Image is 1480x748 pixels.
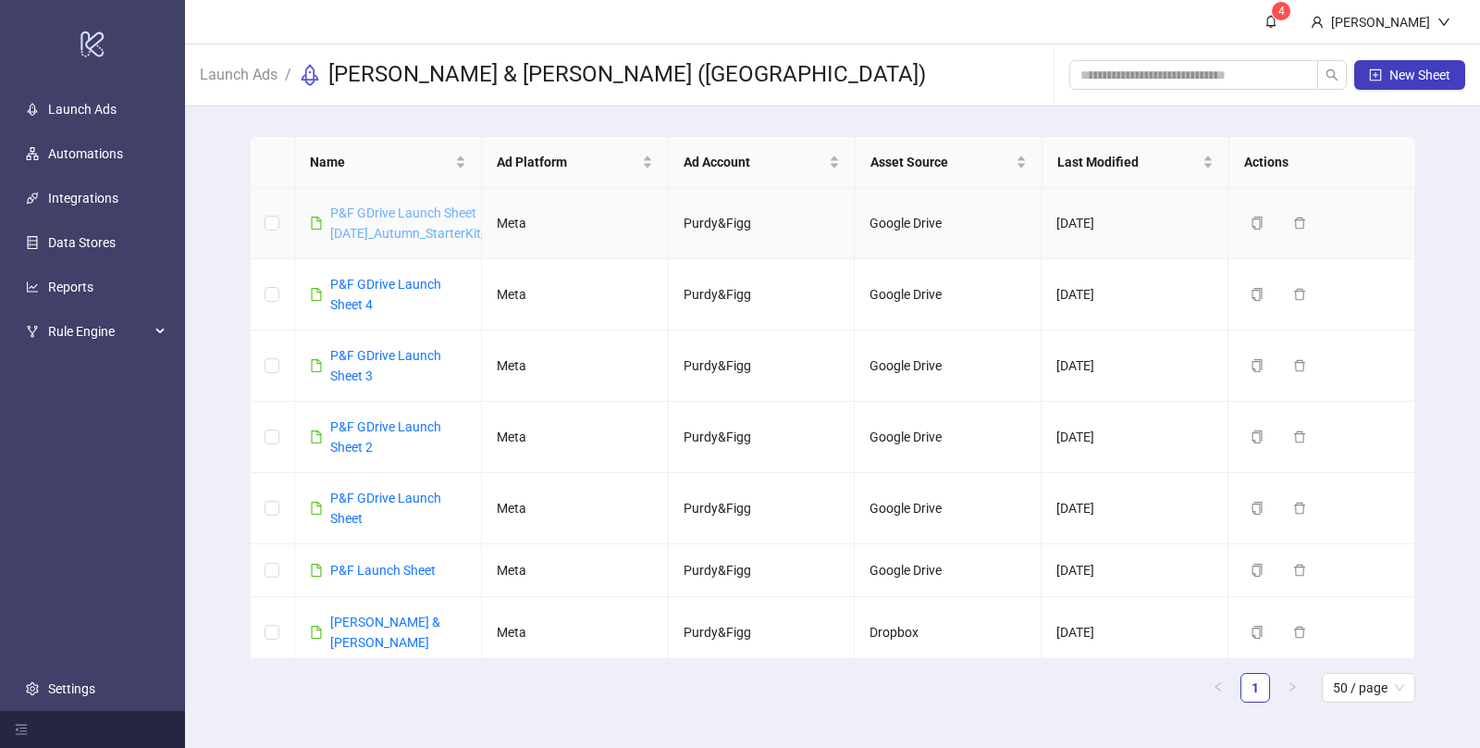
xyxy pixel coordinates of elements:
[1203,673,1233,703] li: Previous Page
[48,313,150,350] span: Rule Engine
[1272,2,1290,20] sup: 4
[295,137,482,188] th: Name
[1240,673,1270,703] li: 1
[669,330,856,402] td: Purdy&Figg
[48,102,117,117] a: Launch Ads
[684,152,825,172] span: Ad Account
[1277,673,1307,703] li: Next Page
[482,544,669,597] td: Meta
[482,330,669,402] td: Meta
[855,330,1042,402] td: Google Drive
[1293,502,1306,515] span: delete
[482,188,669,259] td: Meta
[1203,673,1233,703] button: left
[1042,544,1228,597] td: [DATE]
[330,277,441,312] a: P&F GDrive Launch Sheet 4
[856,137,1042,188] th: Asset Source
[48,280,93,294] a: Reports
[196,63,281,83] a: Launch Ads
[330,206,601,241] a: P&F GDrive Launch Sheet [DATE]_Autumn_StarterKit_UGC_Statics_[DATE]
[482,137,669,188] th: Ad Platform
[1042,259,1228,330] td: [DATE]
[1251,288,1264,301] span: copy
[1293,288,1306,301] span: delete
[1042,597,1228,668] td: [DATE]
[1389,68,1450,82] span: New Sheet
[1042,137,1229,188] th: Last Modified
[669,597,856,668] td: Purdy&Figg
[1293,626,1306,639] span: delete
[1264,15,1277,28] span: bell
[1354,60,1465,90] button: New Sheet
[48,191,118,206] a: Integrations
[1251,502,1264,515] span: copy
[855,473,1042,544] td: Google Drive
[482,259,669,330] td: Meta
[1042,473,1228,544] td: [DATE]
[1229,137,1416,188] th: Actions
[328,60,926,90] h3: [PERSON_NAME] & [PERSON_NAME] ([GEOGRAPHIC_DATA])
[1293,359,1306,372] span: delete
[310,288,323,301] span: file
[669,473,856,544] td: Purdy&Figg
[669,402,856,473] td: Purdy&Figg
[1293,430,1306,443] span: delete
[1333,674,1404,702] span: 50 / page
[1251,430,1264,443] span: copy
[1042,188,1228,259] td: [DATE]
[1293,217,1306,230] span: delete
[1057,152,1199,172] span: Last Modified
[1241,674,1269,702] a: 1
[497,152,638,172] span: Ad Platform
[1437,16,1450,29] span: down
[330,491,441,526] a: P&F GDrive Launch Sheet
[310,502,323,515] span: file
[48,681,95,696] a: Settings
[1311,16,1324,29] span: user
[310,152,451,172] span: Name
[1251,564,1264,577] span: copy
[1278,5,1285,18] span: 4
[482,473,669,544] td: Meta
[330,563,436,578] a: P&F Launch Sheet
[1277,673,1307,703] button: right
[1287,681,1298,692] span: right
[310,564,323,577] span: file
[285,60,291,90] li: /
[1369,69,1382,81] span: plus-square
[330,419,441,455] a: P&F GDrive Launch Sheet 2
[310,217,323,230] span: file
[310,430,323,443] span: file
[1042,330,1228,402] td: [DATE]
[1251,359,1264,372] span: copy
[855,259,1042,330] td: Google Drive
[299,64,321,86] span: rocket
[1251,626,1264,639] span: copy
[669,188,856,259] td: Purdy&Figg
[855,188,1042,259] td: Google Drive
[330,615,440,650] a: [PERSON_NAME] & [PERSON_NAME]
[855,597,1042,668] td: Dropbox
[1042,402,1228,473] td: [DATE]
[482,597,669,668] td: Meta
[26,325,39,338] span: fork
[330,348,441,383] a: P&F GDrive Launch Sheet 3
[855,402,1042,473] td: Google Drive
[1326,69,1338,81] span: search
[1324,12,1437,32] div: [PERSON_NAME]
[48,235,116,250] a: Data Stores
[1293,564,1306,577] span: delete
[482,402,669,473] td: Meta
[1251,217,1264,230] span: copy
[855,544,1042,597] td: Google Drive
[310,626,323,639] span: file
[310,359,323,372] span: file
[48,146,123,161] a: Automations
[1322,673,1415,703] div: Page Size
[669,137,856,188] th: Ad Account
[669,544,856,597] td: Purdy&Figg
[870,152,1012,172] span: Asset Source
[1213,681,1224,692] span: left
[15,723,28,736] span: menu-fold
[669,259,856,330] td: Purdy&Figg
